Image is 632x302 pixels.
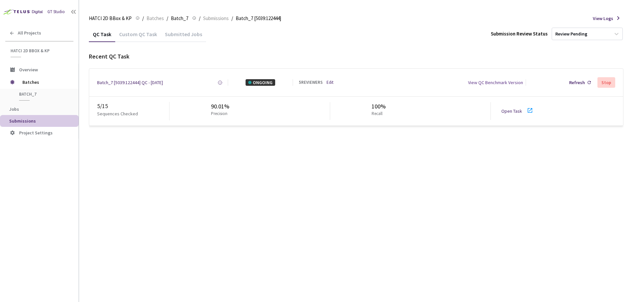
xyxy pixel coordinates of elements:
span: Overview [19,67,38,73]
div: View QC Benchmark Version [468,79,523,86]
div: 5 / 15 [97,102,169,110]
div: QC Task [89,31,115,42]
a: Open Task [501,108,522,114]
span: Batch_7 [5039:122444] [236,14,281,22]
a: Batch_7 [5039:122444] QC - [DATE] [97,79,163,86]
span: All Projects [18,30,41,36]
div: GT Studio [47,9,65,15]
div: Review Pending [555,31,587,37]
div: Submission Review Status [491,30,548,37]
li: / [231,14,233,22]
span: Project Settings [19,130,53,136]
div: Recent QC Task [89,52,623,61]
a: Batches [145,14,165,22]
li: / [199,14,200,22]
p: Sequences Checked [97,110,138,117]
div: 5 REVIEWERS [299,80,323,86]
span: Batches [146,14,164,22]
a: Submissions [202,14,230,22]
div: Stop [601,80,611,85]
span: HATCI 2D BBox & KP [89,14,132,22]
span: Submissions [203,14,229,22]
li: / [142,14,144,22]
p: Recall [372,111,383,117]
div: Refresh [569,79,585,86]
div: 100% [372,102,386,111]
span: Submissions [9,118,36,124]
span: Jobs [9,106,19,112]
div: ONGOING [246,79,275,86]
p: Precision [211,111,227,117]
div: 90.01% [211,102,230,111]
span: Batch_7 [171,14,188,22]
li: / [167,14,168,22]
div: Submitted Jobs [161,31,206,42]
span: HATCI 2D BBox & KP [11,48,69,54]
span: Batch_7 [19,91,68,97]
a: Edit [327,80,333,86]
div: Custom QC Task [115,31,161,42]
span: View Logs [593,15,613,22]
span: Batches [22,76,67,89]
